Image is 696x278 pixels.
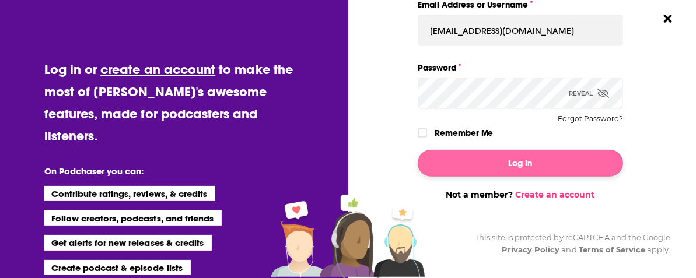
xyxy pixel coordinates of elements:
button: Close Button [657,8,679,30]
li: Follow creators, podcasts, and friends [44,210,222,226]
a: Create an account [515,189,594,200]
label: Password [418,60,623,75]
li: Get alerts for new releases & credits [44,235,212,250]
a: Terms of Service [579,245,646,254]
input: Email Address or Username [418,15,623,46]
a: Privacy Policy [502,245,560,254]
div: Not a member? [418,189,623,200]
a: create an account [100,61,215,78]
li: Create podcast & episode lists [44,260,191,275]
div: This site is protected by reCAPTCHA and the Google and apply. [466,231,671,256]
button: Log In [418,150,623,177]
li: Contribute ratings, reviews, & credits [44,186,216,201]
button: Forgot Password? [558,115,623,123]
div: Reveal [569,78,609,109]
li: On Podchaser you can: [44,166,278,177]
label: Remember Me [435,125,494,140]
